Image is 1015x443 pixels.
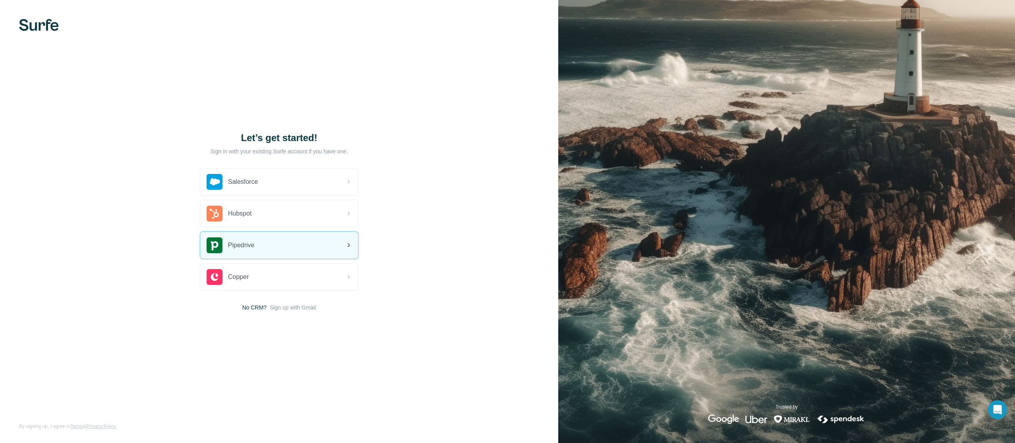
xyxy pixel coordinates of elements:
[70,424,83,429] a: Terms
[19,19,59,31] img: Surfe's logo
[210,147,348,155] p: Sign in with your existing Surfe account if you have one.
[86,424,116,429] a: Privacy Policy
[776,403,798,411] p: Trusted by
[270,304,316,311] button: Sign up with Gmail
[816,414,866,424] img: spendesk's logo
[200,132,358,144] h1: Let’s get started!
[988,400,1007,419] div: Open Intercom Messenger
[228,241,255,250] span: Pipedrive
[708,414,739,424] img: google's logo
[19,423,116,430] span: By signing up, I agree to &
[228,177,258,187] span: Salesforce
[207,237,222,253] img: pipedrive's logo
[207,174,222,190] img: salesforce's logo
[774,414,810,424] img: mirakl's logo
[228,209,252,218] span: Hubspot
[745,414,767,424] img: uber's logo
[207,269,222,285] img: copper's logo
[228,272,249,282] span: Copper
[242,304,266,311] span: No CRM?
[207,206,222,221] img: hubspot's logo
